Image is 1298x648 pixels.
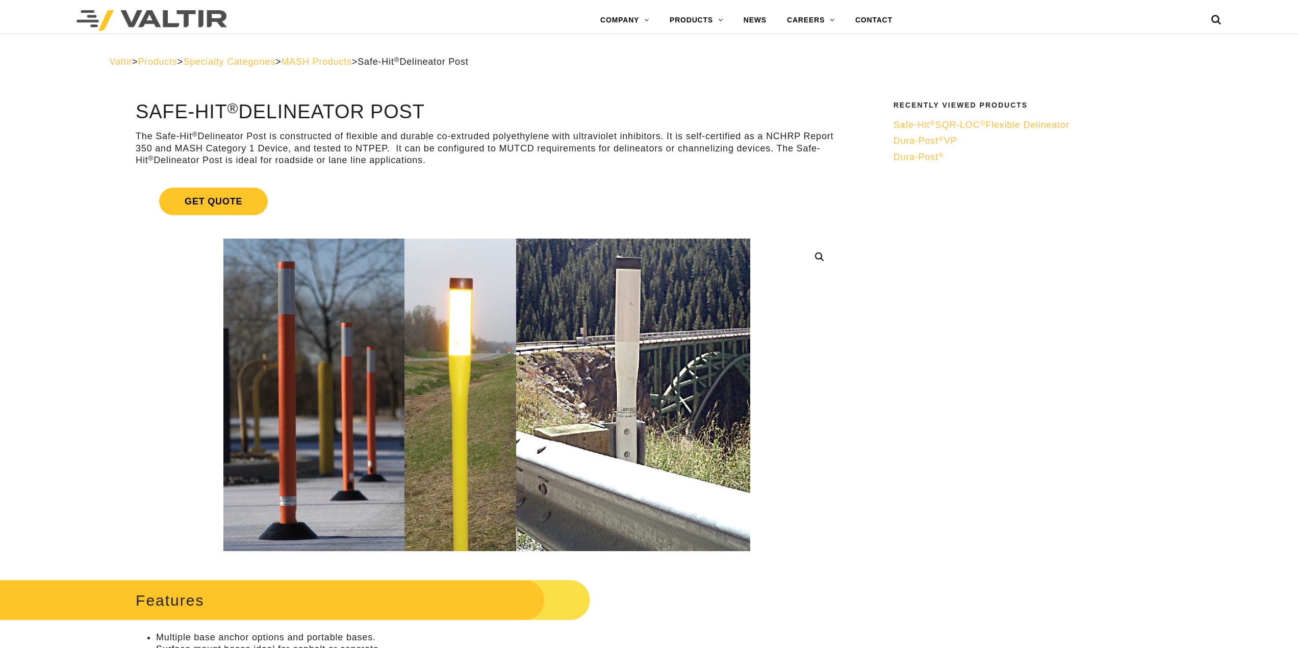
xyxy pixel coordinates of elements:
sup: ® [192,131,198,138]
p: The Safe-Hit Delineator Post is constructed of flexible and durable co-extruded polyethylene with... [136,131,838,166]
h1: Safe-Hit Delineator Post [136,101,838,123]
span: Safe-Hit Delineator Post [358,57,468,67]
a: Safe-Hit®SQR-LOC®Flexible Delineator [894,119,1182,131]
a: Specialty Categories [183,57,275,67]
li: Multiple base anchor options and portable bases. [156,632,838,643]
a: CONTACT [845,10,903,31]
img: Valtir [77,10,227,31]
span: Safe-Hit SQR-LOC Flexible Delineator [894,120,1070,130]
sup: ® [394,56,400,64]
a: COMPANY [590,10,659,31]
a: Get Quote [136,175,838,227]
a: CAREERS [777,10,845,31]
span: Dura-Post [894,152,944,162]
a: MASH Products [282,57,352,67]
sup: ® [930,119,935,127]
span: Dura-Post VP [894,136,957,146]
a: NEWS [733,10,777,31]
sup: ® [227,100,239,116]
a: PRODUCTS [659,10,733,31]
sup: ® [980,119,985,127]
a: Dura-Post® [894,151,1182,163]
div: > > > > [110,56,1189,68]
span: Get Quote [159,188,268,215]
a: Products [138,57,177,67]
sup: ® [938,151,944,159]
sup: ® [938,135,944,143]
a: Dura-Post®VP [894,135,1182,147]
sup: ® [148,154,154,162]
h2: Recently Viewed Products [894,101,1182,109]
a: Valtir [110,57,132,67]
